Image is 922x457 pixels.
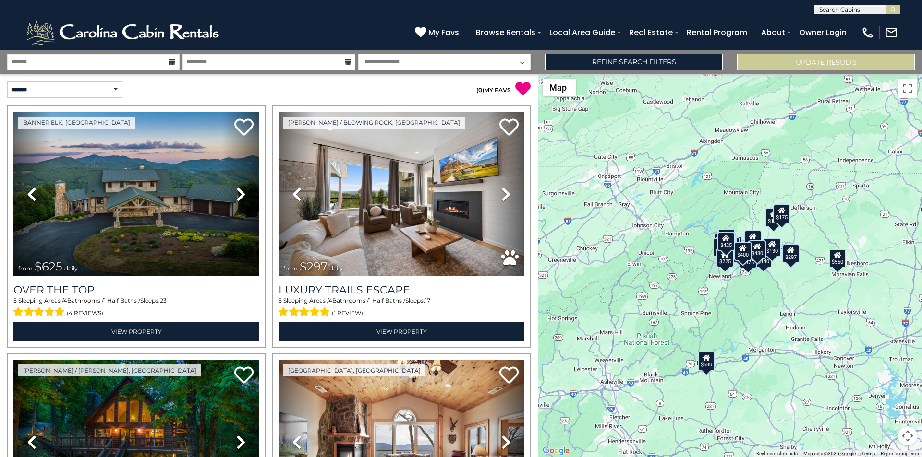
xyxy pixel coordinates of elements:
img: mail-regular-white.png [885,26,898,39]
span: daily [329,265,343,272]
a: Luxury Trails Escape [279,283,524,296]
button: Update Results [737,54,915,70]
a: Banner Elk, [GEOGRAPHIC_DATA] [18,117,135,129]
a: [GEOGRAPHIC_DATA], [GEOGRAPHIC_DATA] [283,364,425,376]
span: 5 [13,297,17,304]
div: Sleeping Areas / Bathrooms / Sleeps: [279,296,524,319]
span: ( ) [476,86,484,94]
a: Add to favorites [499,117,519,138]
a: Open this area in Google Maps (opens a new window) [540,445,572,457]
a: [PERSON_NAME] / Blowing Rock, [GEOGRAPHIC_DATA] [283,117,465,129]
img: thumbnail_168695581.jpeg [279,112,524,276]
div: $225 [716,248,734,268]
div: $375 [740,249,757,268]
div: $480 [749,240,766,259]
span: $625 [35,259,62,273]
a: Refine Search Filters [545,54,723,70]
button: Keyboard shortcuts [756,450,798,457]
span: Map data ©2025 Google [803,451,856,456]
span: Map [549,82,567,93]
span: 0 [478,86,482,94]
div: $130 [764,238,781,257]
div: $175 [765,208,782,227]
span: from [283,265,298,272]
span: daily [64,265,78,272]
div: $425 [717,232,735,251]
a: (0)MY FAVS [476,86,511,94]
a: Add to favorites [234,365,254,386]
img: thumbnail_167153549.jpeg [13,112,259,276]
a: Browse Rentals [471,24,540,41]
span: 5 [279,297,282,304]
div: $297 [782,244,800,263]
div: $580 [698,351,715,370]
a: Over The Top [13,283,259,296]
a: My Favs [415,26,461,39]
img: White-1-2.png [24,18,223,47]
div: $400 [734,241,752,260]
span: 4 [63,297,67,304]
a: [PERSON_NAME] / [PERSON_NAME], [GEOGRAPHIC_DATA] [18,364,201,376]
a: Report a map error [881,451,919,456]
span: from [18,265,33,272]
img: phone-regular-white.png [861,26,874,39]
div: $140 [755,248,772,267]
a: About [756,24,790,41]
button: Change map style [543,79,576,96]
button: Map camera controls [898,426,917,445]
div: $175 [773,204,790,223]
a: Rental Program [682,24,752,41]
a: Terms [861,451,875,456]
span: 1 Half Baths / [104,297,140,304]
div: $550 [829,248,846,268]
a: View Property [13,322,259,341]
a: Local Area Guide [545,24,620,41]
a: Owner Login [794,24,851,41]
img: Google [540,445,572,457]
span: 17 [425,297,430,304]
span: $297 [300,259,328,273]
a: Add to favorites [234,117,254,138]
a: View Property [279,322,524,341]
div: $349 [744,230,762,249]
div: Sleeping Areas / Bathrooms / Sleeps: [13,296,259,319]
span: (4 reviews) [67,307,103,319]
div: $230 [713,237,730,257]
a: Add to favorites [499,365,519,386]
span: 4 [328,297,332,304]
span: 1 Half Baths / [369,297,405,304]
a: Real Estate [624,24,678,41]
div: $125 [718,228,735,247]
button: Toggle fullscreen view [898,79,917,98]
span: My Favs [428,26,459,38]
span: 23 [160,297,167,304]
span: (1 review) [332,307,363,319]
